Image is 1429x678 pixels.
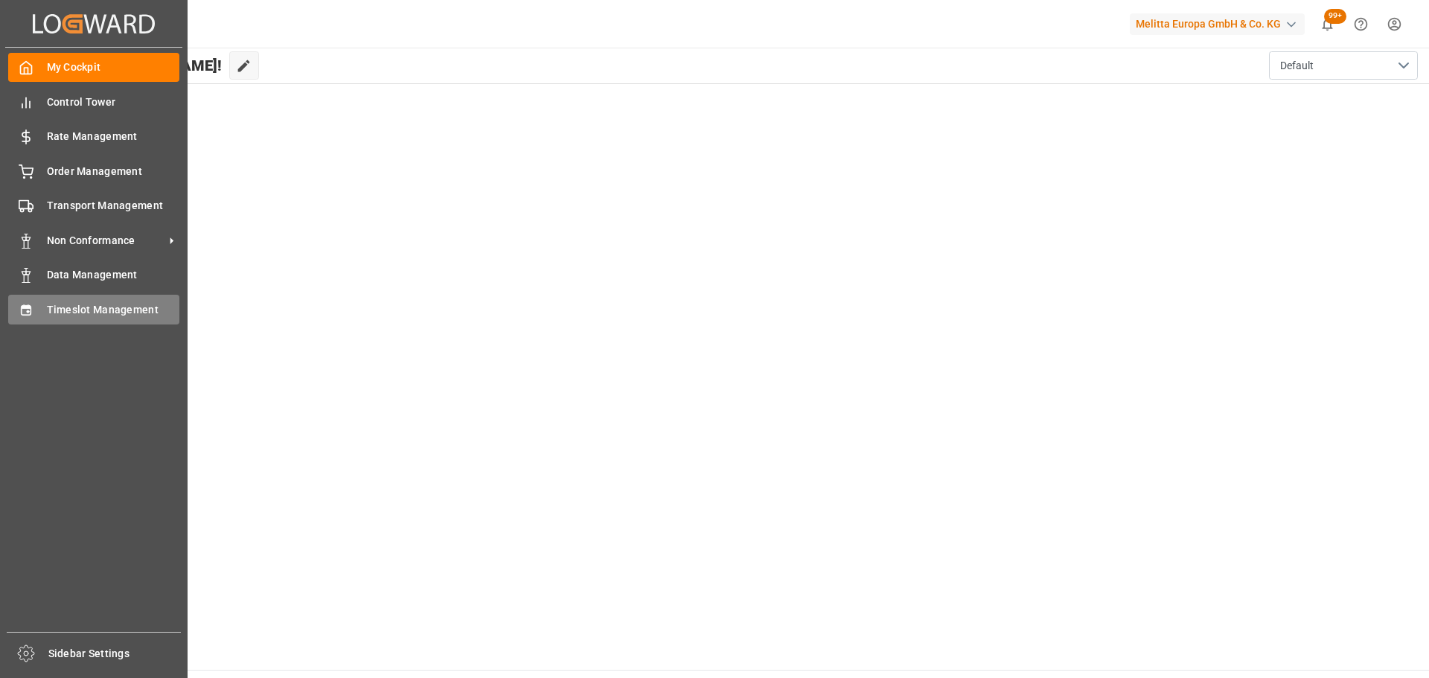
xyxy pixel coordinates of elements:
a: Rate Management [8,122,179,151]
button: show 100 new notifications [1311,7,1344,41]
span: 99+ [1324,9,1346,24]
span: My Cockpit [47,60,180,75]
a: Data Management [8,260,179,290]
span: Order Management [47,164,180,179]
a: My Cockpit [8,53,179,82]
span: Timeslot Management [47,302,180,318]
span: Non Conformance [47,233,164,249]
button: Melitta Europa GmbH & Co. KG [1130,10,1311,38]
a: Timeslot Management [8,295,179,324]
span: Hello [PERSON_NAME]! [62,51,222,80]
button: open menu [1269,51,1418,80]
div: Melitta Europa GmbH & Co. KG [1130,13,1305,35]
a: Transport Management [8,191,179,220]
button: Help Center [1344,7,1378,41]
span: Transport Management [47,198,180,214]
span: Rate Management [47,129,180,144]
span: Data Management [47,267,180,283]
a: Control Tower [8,87,179,116]
span: Control Tower [47,95,180,110]
a: Order Management [8,156,179,185]
span: Sidebar Settings [48,646,182,662]
span: Default [1280,58,1314,74]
